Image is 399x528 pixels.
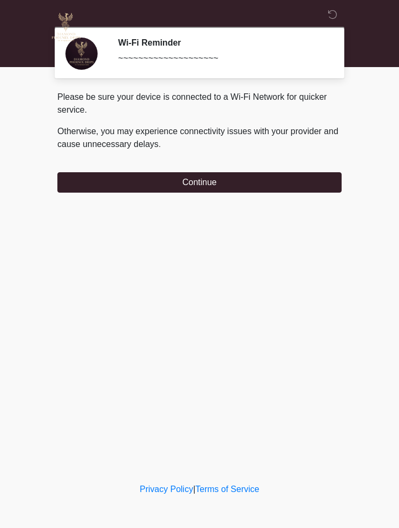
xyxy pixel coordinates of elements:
p: Please be sure your device is connected to a Wi-Fi Network for quicker service. [57,91,342,116]
a: | [193,485,195,494]
button: Continue [57,172,342,193]
a: Privacy Policy [140,485,194,494]
a: Terms of Service [195,485,259,494]
div: ~~~~~~~~~~~~~~~~~~~~ [118,52,326,65]
p: Otherwise, you may experience connectivity issues with your provider and cause unnecessary delays [57,125,342,151]
img: Diamond Phoenix Drips IV Hydration Logo [47,8,85,47]
span: . [159,140,161,149]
